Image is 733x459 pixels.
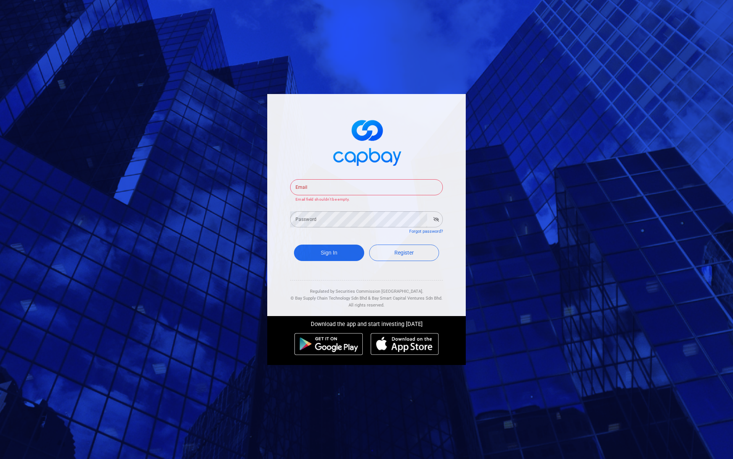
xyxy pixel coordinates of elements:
[295,196,438,203] p: Email field shouldn't be empty.
[290,281,443,308] div: Regulated by Securities Commission [GEOGRAPHIC_DATA]. & All rights reserved.
[294,245,364,261] button: Sign In
[371,333,439,355] img: ios
[394,250,414,256] span: Register
[328,113,405,170] img: logo
[369,245,439,261] a: Register
[372,296,442,301] span: Bay Smart Capital Ventures Sdn Bhd.
[409,229,443,234] a: Forgot password?
[294,333,363,355] img: android
[262,316,471,329] div: Download the app and start investing [DATE]
[291,296,367,301] span: © Bay Supply Chain Technology Sdn Bhd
